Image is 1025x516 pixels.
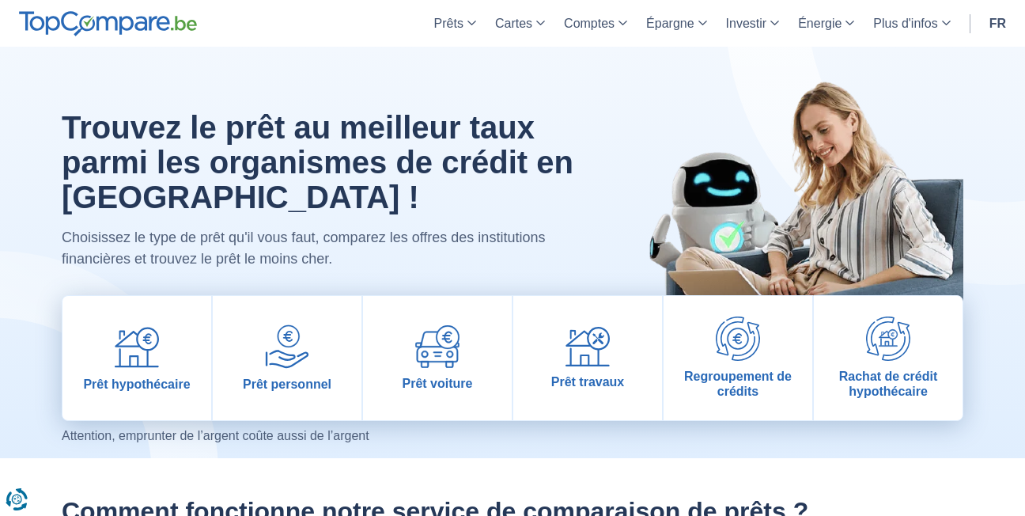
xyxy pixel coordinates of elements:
[213,296,361,420] a: Prêt personnel
[115,324,159,369] img: Prêt hypothécaire
[551,374,625,389] span: Prêt travaux
[664,296,812,420] a: Regroupement de crédits
[62,227,578,270] p: Choisissez le type de prêt qu'il vous faut, comparez les offres des institutions financières et t...
[265,324,309,369] img: Prêt personnel
[670,369,806,399] span: Regroupement de crédits
[866,317,910,361] img: Rachat de crédit hypothécaire
[415,325,460,368] img: Prêt voiture
[513,296,662,420] a: Prêt travaux
[363,296,512,420] a: Prêt voiture
[403,376,473,391] span: Prêt voiture
[814,296,963,420] a: Rachat de crédit hypothécaire
[716,317,760,361] img: Regroupement de crédits
[83,377,190,392] span: Prêt hypothécaire
[820,369,956,399] span: Rachat de crédit hypothécaire
[565,327,610,367] img: Prêt travaux
[19,11,197,36] img: TopCompare
[243,377,331,392] span: Prêt personnel
[62,296,211,420] a: Prêt hypothécaire
[62,110,578,214] h1: Trouvez le prêt au meilleur taux parmi les organismes de crédit en [GEOGRAPHIC_DATA] !
[615,47,963,351] img: image-hero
